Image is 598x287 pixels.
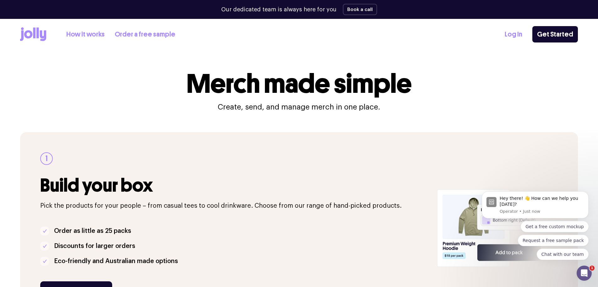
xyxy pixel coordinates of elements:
[590,266,595,271] span: 1
[40,175,430,196] h3: Build your box
[54,241,135,251] p: Discounts for larger orders
[187,70,412,97] h1: Merch made simple
[40,201,430,211] p: Pick the products for your people – from casual tees to cool drinkware. Choose from our range of ...
[577,266,592,281] iframe: Intercom live chat
[66,29,105,40] a: How it works
[40,152,53,165] div: 1
[54,256,178,266] p: Eco-friendly and Australian made options
[343,4,377,15] button: Book a call
[505,29,522,40] a: Log In
[54,226,131,236] p: Order as little as 25 packs
[115,29,175,40] a: Order a free sample
[218,102,380,112] p: Create, send, and manage merch in one place.
[221,5,337,14] p: Our dedicated team is always here for you
[472,143,598,270] iframe: Intercom notifications message
[532,26,578,42] a: Get Started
